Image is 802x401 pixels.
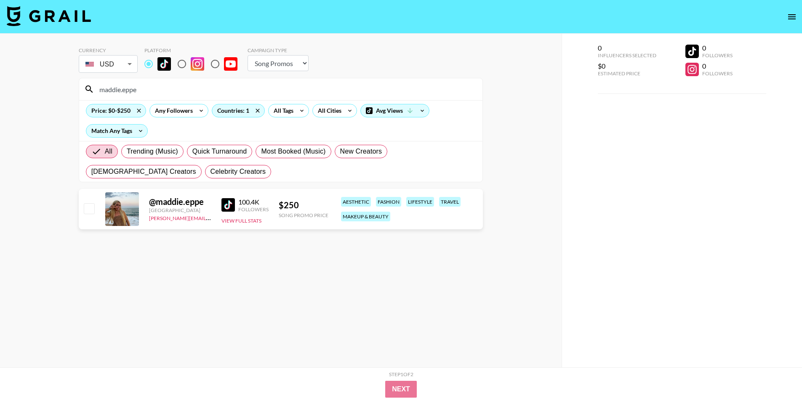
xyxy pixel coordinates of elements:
[389,371,413,377] div: Step 1 of 2
[760,359,792,391] iframe: Drift Widget Chat Controller
[86,125,147,137] div: Match Any Tags
[702,62,733,70] div: 0
[191,57,204,71] img: Instagram
[149,213,274,221] a: [PERSON_NAME][EMAIL_ADDRESS][DOMAIN_NAME]
[80,57,136,72] div: USD
[361,104,429,117] div: Avg Views
[79,47,138,53] div: Currency
[149,207,211,213] div: [GEOGRAPHIC_DATA]
[86,104,146,117] div: Price: $0-$250
[702,44,733,52] div: 0
[149,197,211,207] div: @ maddie.eppe
[341,212,390,221] div: makeup & beauty
[210,167,266,177] span: Celebrity Creators
[783,8,800,25] button: open drawer
[279,200,328,210] div: $ 250
[439,197,461,207] div: travel
[702,52,733,58] div: Followers
[192,146,247,157] span: Quick Turnaround
[144,47,244,53] div: Platform
[340,146,382,157] span: New Creators
[702,70,733,77] div: Followers
[7,6,91,26] img: Grail Talent
[385,381,417,398] button: Next
[157,57,171,71] img: TikTok
[212,104,264,117] div: Countries: 1
[279,212,328,218] div: Song Promo Price
[341,197,371,207] div: aesthetic
[105,146,112,157] span: All
[238,198,269,206] div: 100.4K
[598,70,656,77] div: Estimated Price
[94,82,477,96] input: Search by User Name
[598,52,656,58] div: Influencers Selected
[127,146,178,157] span: Trending (Music)
[238,206,269,212] div: Followers
[313,104,343,117] div: All Cities
[224,57,237,71] img: YouTube
[376,197,401,207] div: fashion
[91,167,196,177] span: [DEMOGRAPHIC_DATA] Creators
[248,47,309,53] div: Campaign Type
[221,218,261,224] button: View Full Stats
[269,104,295,117] div: All Tags
[598,44,656,52] div: 0
[598,62,656,70] div: $0
[261,146,325,157] span: Most Booked (Music)
[406,197,434,207] div: lifestyle
[221,198,235,212] img: TikTok
[150,104,195,117] div: Any Followers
